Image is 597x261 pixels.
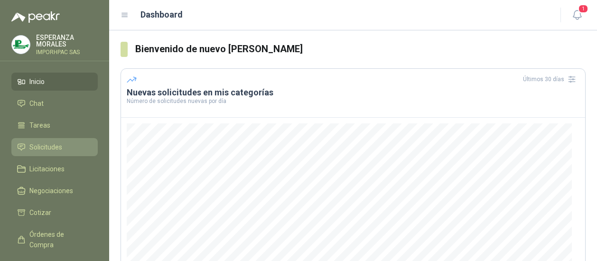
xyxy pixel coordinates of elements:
a: Tareas [11,116,98,134]
span: Solicitudes [29,142,62,152]
span: Órdenes de Compra [29,229,89,250]
a: Inicio [11,73,98,91]
span: 1 [578,4,588,13]
a: Chat [11,94,98,112]
button: 1 [569,7,586,24]
span: Chat [29,98,44,109]
h1: Dashboard [140,8,183,21]
p: IMPORHPAC SAS [36,49,98,55]
p: Número de solicitudes nuevas por día [127,98,579,104]
span: Licitaciones [29,164,65,174]
h3: Nuevas solicitudes en mis categorías [127,87,579,98]
span: Cotizar [29,207,51,218]
a: Solicitudes [11,138,98,156]
a: Órdenes de Compra [11,225,98,254]
span: Tareas [29,120,50,130]
p: ESPERANZA MORALES [36,34,98,47]
span: Negociaciones [29,186,73,196]
h3: Bienvenido de nuevo [PERSON_NAME] [135,42,586,56]
div: Últimos 30 días [523,72,579,87]
a: Negociaciones [11,182,98,200]
img: Company Logo [12,36,30,54]
img: Logo peakr [11,11,60,23]
span: Inicio [29,76,45,87]
a: Licitaciones [11,160,98,178]
a: Cotizar [11,204,98,222]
